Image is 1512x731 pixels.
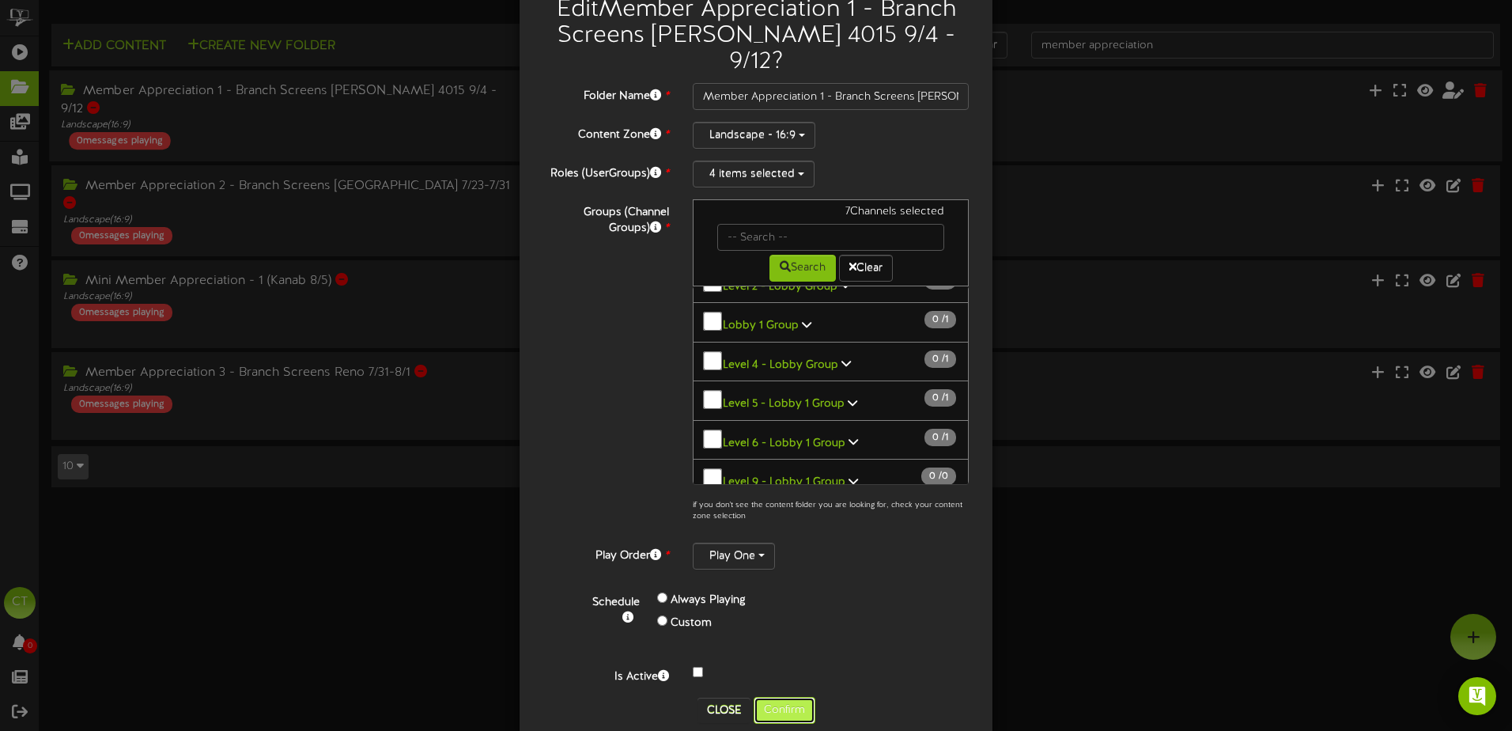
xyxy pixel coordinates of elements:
[723,320,799,331] b: Lobby 1 Group
[932,392,942,403] span: 0
[693,122,815,149] button: Landscape - 16:9
[531,161,681,182] label: Roles (UserGroups)
[705,204,956,224] div: 7 Channels selected
[531,664,681,685] label: Is Active
[671,593,746,608] label: Always Playing
[723,437,845,449] b: Level 6 - Lobby 1 Group
[693,381,969,421] button: Level 5 - Lobby 1 Group 0 /1
[693,83,969,110] input: Folder Name
[592,597,640,608] b: Schedule
[924,389,956,407] span: / 1
[1458,677,1496,715] div: Open Intercom Messenger
[754,697,815,724] button: Confirm
[921,468,956,485] span: / 0
[717,224,944,251] input: -- Search --
[723,280,837,292] b: Level 2 - Lobby Group
[693,342,969,382] button: Level 4 - Lobby Group 0 /1
[924,350,956,368] span: / 1
[924,311,956,328] span: / 1
[839,255,893,282] button: Clear
[531,83,681,104] label: Folder Name
[697,698,750,723] button: Close
[924,429,956,446] span: / 1
[693,543,775,570] button: Play One
[723,358,838,370] b: Level 4 - Lobby Group
[932,354,942,365] span: 0
[671,615,712,631] label: Custom
[531,122,681,143] label: Content Zone
[932,314,942,325] span: 0
[723,476,845,488] b: Level 9 - Lobby 1 Group
[693,302,969,343] button: Lobby 1 Group 0 /1
[693,459,969,499] button: Level 9 - Lobby 1 Group 0 /0
[929,471,939,482] span: 0
[693,420,969,460] button: Level 6 - Lobby 1 Group 0 /1
[932,432,942,443] span: 0
[769,255,836,282] button: Search
[723,398,845,410] b: Level 5 - Lobby 1 Group
[531,543,681,564] label: Play Order
[531,199,681,237] label: Groups (Channel Groups)
[693,161,815,187] button: 4 items selected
